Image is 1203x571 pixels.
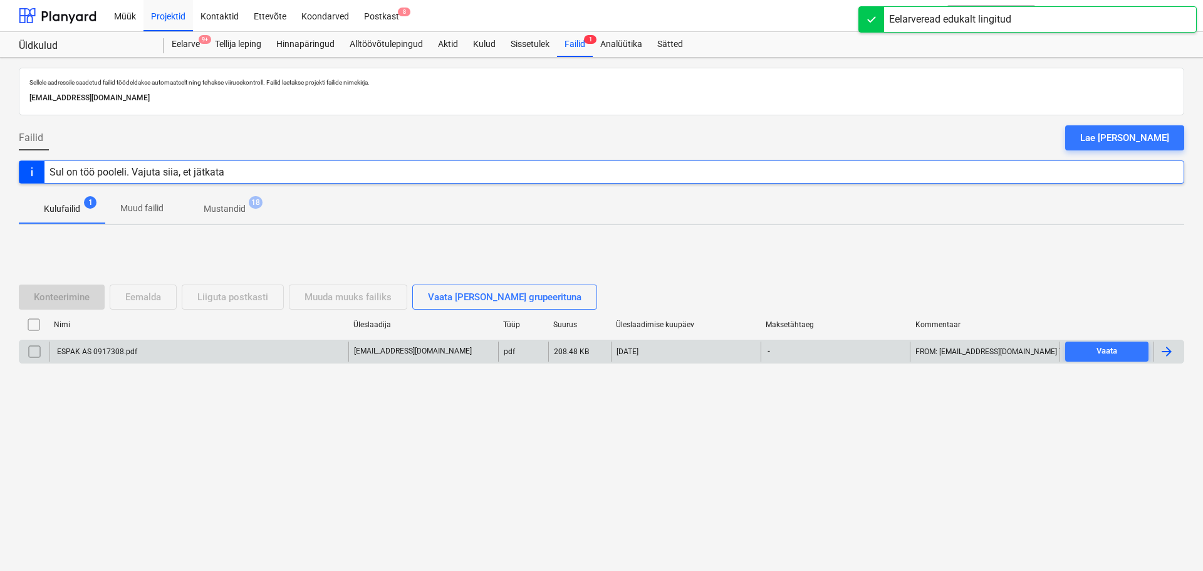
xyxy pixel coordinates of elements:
div: [DATE] [617,347,638,356]
div: Lae [PERSON_NAME] [1080,130,1169,146]
a: Alltöövõtulepingud [342,32,430,57]
a: Sissetulek [503,32,557,57]
div: Kommentaar [915,320,1055,329]
div: 208.48 KB [554,347,589,356]
div: Maksetähtaeg [766,320,905,329]
div: Tüüp [503,320,543,329]
a: Sätted [650,32,690,57]
span: - [766,346,771,357]
div: Eelarve [164,32,207,57]
button: Lae [PERSON_NAME] [1065,125,1184,150]
button: Vaata [1065,342,1148,362]
p: Kulufailid [44,202,80,216]
span: Failid [19,130,43,145]
span: 18 [249,196,263,209]
div: Vaata [PERSON_NAME] grupeerituna [428,289,581,305]
div: Nimi [54,320,343,329]
div: Üldkulud [19,39,149,53]
p: [EMAIL_ADDRESS][DOMAIN_NAME] [354,346,472,357]
span: 9+ [199,35,211,44]
p: Muud failid [120,202,164,215]
div: Vaata [1096,344,1117,359]
span: 1 [584,35,596,44]
a: Aktid [430,32,466,57]
div: Suurus [553,320,606,329]
a: Tellija leping [207,32,269,57]
span: 1 [84,196,96,209]
a: Kulud [466,32,503,57]
button: Vaata [PERSON_NAME] grupeerituna [412,285,597,310]
div: Sul on töö pooleli. Vajuta siia, et jätkata [49,166,224,178]
a: Analüütika [593,32,650,57]
div: pdf [504,347,515,356]
div: Üleslaadimise kuupäev [616,320,756,329]
p: Sellele aadressile saadetud failid töödeldakse automaatselt ning tehakse viirusekontroll. Failid ... [29,78,1174,86]
p: Mustandid [204,202,246,216]
div: Failid [557,32,593,57]
p: [EMAIL_ADDRESS][DOMAIN_NAME] [29,92,1174,105]
a: Eelarve9+ [164,32,207,57]
div: Üleslaadija [353,320,493,329]
a: Hinnapäringud [269,32,342,57]
iframe: Chat Widget [1140,511,1203,571]
div: ESPAK AS 0917308.pdf [55,347,137,356]
span: 8 [398,8,410,16]
div: Eelarveread edukalt lingitud [889,12,1011,27]
a: Failid1 [557,32,593,57]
